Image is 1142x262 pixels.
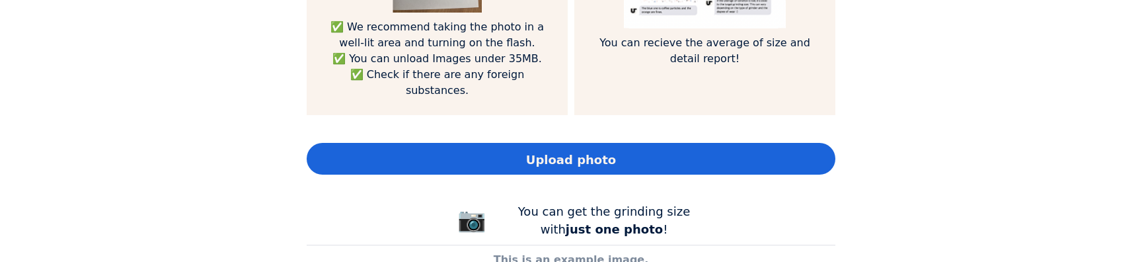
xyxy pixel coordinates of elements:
[457,206,486,233] span: 📷
[566,222,663,236] b: just one photo
[594,35,816,67] p: You can recieve the average of size and detail report!
[326,19,548,99] p: ✅ We recommend taking the photo in a well-lit area and turning on the flash. ✅ You can unload Ima...
[526,151,616,169] span: Upload photo
[505,202,703,238] div: You can get the grinding size with !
